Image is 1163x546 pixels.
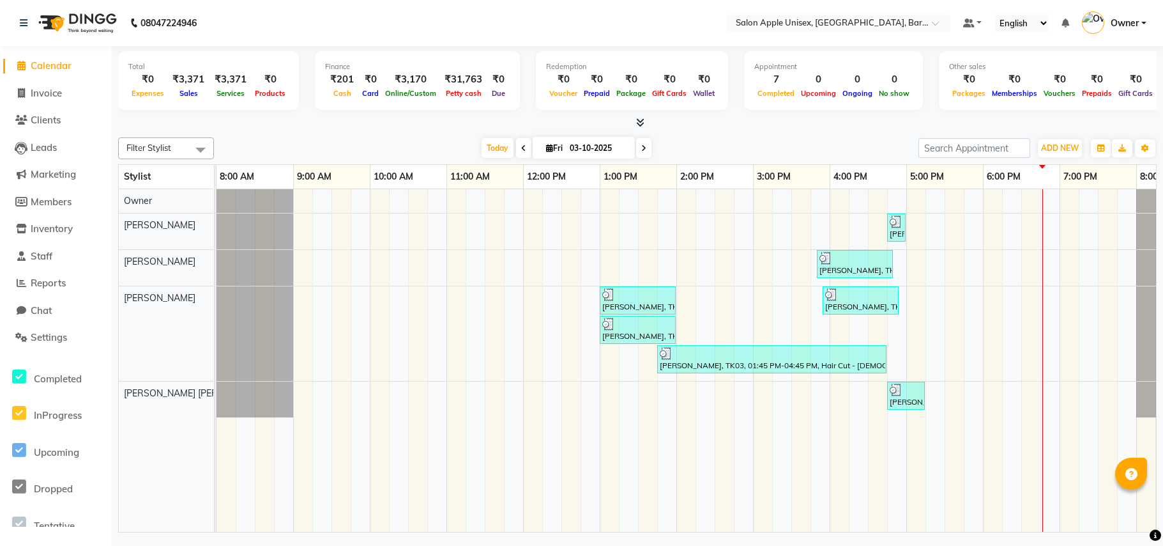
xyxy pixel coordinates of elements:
div: ₹0 [989,72,1040,87]
input: Search Appointment [918,138,1030,158]
div: ₹31,763 [439,72,487,87]
div: 0 [876,72,913,87]
div: ₹3,371 [209,72,252,87]
a: Members [3,195,109,210]
a: Reports [3,276,109,291]
span: Today [482,138,513,158]
span: Services [213,89,248,98]
span: Due [489,89,508,98]
span: ADD NEW [1041,143,1079,153]
b: 08047224946 [141,5,197,41]
a: Invoice [3,86,109,101]
a: Inventory [3,222,109,237]
div: Redemption [546,61,718,72]
span: [PERSON_NAME] [124,292,195,304]
span: Dropped [34,483,73,495]
div: 0 [839,72,876,87]
span: Package [613,89,649,98]
a: Settings [3,331,109,345]
span: Marketing [31,168,76,180]
div: ₹3,170 [382,72,439,87]
div: ₹0 [252,72,289,87]
span: Staff [31,250,52,262]
a: 8:00 AM [217,168,257,186]
div: ₹0 [613,72,649,87]
span: [PERSON_NAME] [124,219,195,231]
span: Wallet [690,89,718,98]
div: ₹0 [487,72,510,87]
div: [PERSON_NAME], TK03, 01:45 PM-04:45 PM, Hair Cut - [DEMOGRAPHIC_DATA] (₹300),[PERSON_NAME] Stylin... [658,347,885,371]
button: ADD NEW [1038,139,1082,157]
span: Owner [124,195,152,207]
span: Stylist [124,171,151,182]
div: Appointment [754,61,913,72]
a: 6:00 PM [984,168,1024,186]
span: Prepaids [1079,89,1115,98]
span: Ongoing [839,89,876,98]
div: ₹0 [128,72,167,87]
a: 9:00 AM [294,168,335,186]
div: 7 [754,72,798,87]
span: Gift Cards [649,89,690,98]
span: Expenses [128,89,167,98]
a: 4:00 PM [830,168,870,186]
span: Reports [31,277,66,289]
span: Online/Custom [382,89,439,98]
span: InProgress [34,409,82,421]
span: Voucher [546,89,581,98]
div: ₹0 [949,72,989,87]
a: 12:00 PM [524,168,569,186]
div: [PERSON_NAME], TK03, 04:45 PM-05:15 PM, Scrub With Moisturizer - Full body - [DEMOGRAPHIC_DATA] (... [888,384,924,408]
div: Other sales [949,61,1156,72]
a: 3:00 PM [754,168,794,186]
span: Clients [31,114,61,126]
span: Upcoming [34,446,79,458]
img: logo [33,5,120,41]
div: [PERSON_NAME], TK05, 03:55 PM-04:55 PM, HAIR CUT - [PERSON_NAME]- STUDENT [DEMOGRAPHIC_DATA] (₹150) [824,288,897,313]
span: [PERSON_NAME] [PERSON_NAME] [124,387,270,399]
span: Card [359,89,382,98]
a: 7:00 PM [1060,168,1100,186]
div: ₹0 [546,72,581,87]
span: Memberships [989,89,1040,98]
div: ₹0 [359,72,382,87]
img: Owner [1082,12,1104,34]
div: ₹0 [690,72,718,87]
a: Clients [3,113,109,128]
iframe: chat widget [1109,495,1150,533]
a: 1:00 PM [600,168,641,186]
a: Calendar [3,59,109,74]
span: No show [876,89,913,98]
span: Vouchers [1040,89,1079,98]
span: Cash [330,89,354,98]
span: Tentative [34,520,75,532]
span: Petty cash [443,89,485,98]
a: Chat [3,304,109,318]
a: 5:00 PM [907,168,947,186]
div: ₹0 [1079,72,1115,87]
a: 11:00 AM [447,168,493,186]
div: [PERSON_NAME], TK06, 04:45 PM-05:00 PM, Threading - Eyebrows - [DEMOGRAPHIC_DATA] (₹70) [888,215,904,240]
span: Sales [176,89,201,98]
span: Completed [754,89,798,98]
div: ₹3,371 [167,72,209,87]
span: Calendar [31,59,72,72]
input: 2025-10-03 [566,139,630,158]
span: Owner [1111,17,1139,30]
div: ₹0 [1115,72,1156,87]
span: Invoice [31,87,62,99]
span: Members [31,196,72,208]
span: [PERSON_NAME] [124,256,195,267]
a: Marketing [3,168,109,182]
span: Gift Cards [1115,89,1156,98]
span: Packages [949,89,989,98]
span: Completed [34,373,82,385]
div: 0 [798,72,839,87]
div: ₹0 [649,72,690,87]
span: Filter Stylist [126,143,171,153]
span: Prepaid [581,89,613,98]
span: Inventory [31,222,73,235]
a: 10:00 AM [370,168,416,186]
span: Chat [31,304,52,316]
span: Settings [31,331,67,343]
